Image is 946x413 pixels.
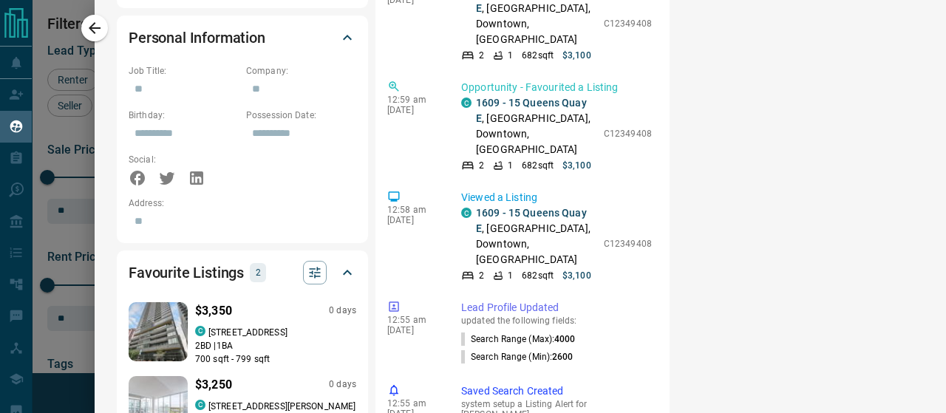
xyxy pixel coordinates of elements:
[387,315,439,325] p: 12:55 am
[461,315,652,326] p: updated the following fields:
[562,269,591,282] p: $3,100
[461,98,472,108] div: condos.ca
[552,352,573,362] span: 2600
[129,109,239,122] p: Birthday:
[329,304,356,317] p: 0 days
[461,300,652,315] p: Lead Profile Updated
[461,208,472,218] div: condos.ca
[129,255,356,290] div: Favourite Listings2
[562,159,591,172] p: $3,100
[114,302,203,361] img: Favourited listing
[476,207,587,234] a: 1609 - 15 Queens Quay E
[476,97,587,124] a: 1609 - 15 Queens Quay E
[387,205,439,215] p: 12:58 am
[195,376,232,394] p: $3,250
[208,326,287,339] p: [STREET_ADDRESS]
[387,95,439,105] p: 12:59 am
[129,261,244,284] h2: Favourite Listings
[461,383,652,399] p: Saved Search Created
[522,159,554,172] p: 682 sqft
[129,64,239,78] p: Job Title:
[508,49,513,62] p: 1
[329,378,356,391] p: 0 days
[387,105,439,115] p: [DATE]
[604,237,652,250] p: C12349408
[129,20,356,55] div: Personal Information
[129,153,239,166] p: Social:
[461,80,652,95] p: Opportunity - Favourited a Listing
[195,400,205,410] div: condos.ca
[461,332,576,346] p: Search Range (Max) :
[479,269,484,282] p: 2
[479,49,484,62] p: 2
[554,334,575,344] span: 4000
[129,26,265,50] h2: Personal Information
[129,299,356,366] a: Favourited listing$3,3500 dayscondos.ca[STREET_ADDRESS]2BD |1BA700 sqft - 799 sqft
[604,127,652,140] p: C12349408
[604,17,652,30] p: C12349408
[522,49,554,62] p: 682 sqft
[195,302,232,320] p: $3,350
[387,215,439,225] p: [DATE]
[195,326,205,336] div: condos.ca
[129,197,356,210] p: Address:
[387,325,439,335] p: [DATE]
[208,400,355,413] p: [STREET_ADDRESS][PERSON_NAME]
[195,352,356,366] p: 700 sqft - 799 sqft
[246,109,356,122] p: Possession Date:
[254,264,262,281] p: 2
[508,269,513,282] p: 1
[522,269,554,282] p: 682 sqft
[476,205,596,267] p: , [GEOGRAPHIC_DATA], Downtown, [GEOGRAPHIC_DATA]
[508,159,513,172] p: 1
[387,398,439,409] p: 12:55 am
[461,190,652,205] p: Viewed a Listing
[195,339,356,352] p: 2 BD | 1 BA
[246,64,356,78] p: Company:
[479,159,484,172] p: 2
[562,49,591,62] p: $3,100
[476,95,596,157] p: , [GEOGRAPHIC_DATA], Downtown, [GEOGRAPHIC_DATA]
[461,350,574,363] p: Search Range (Min) :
